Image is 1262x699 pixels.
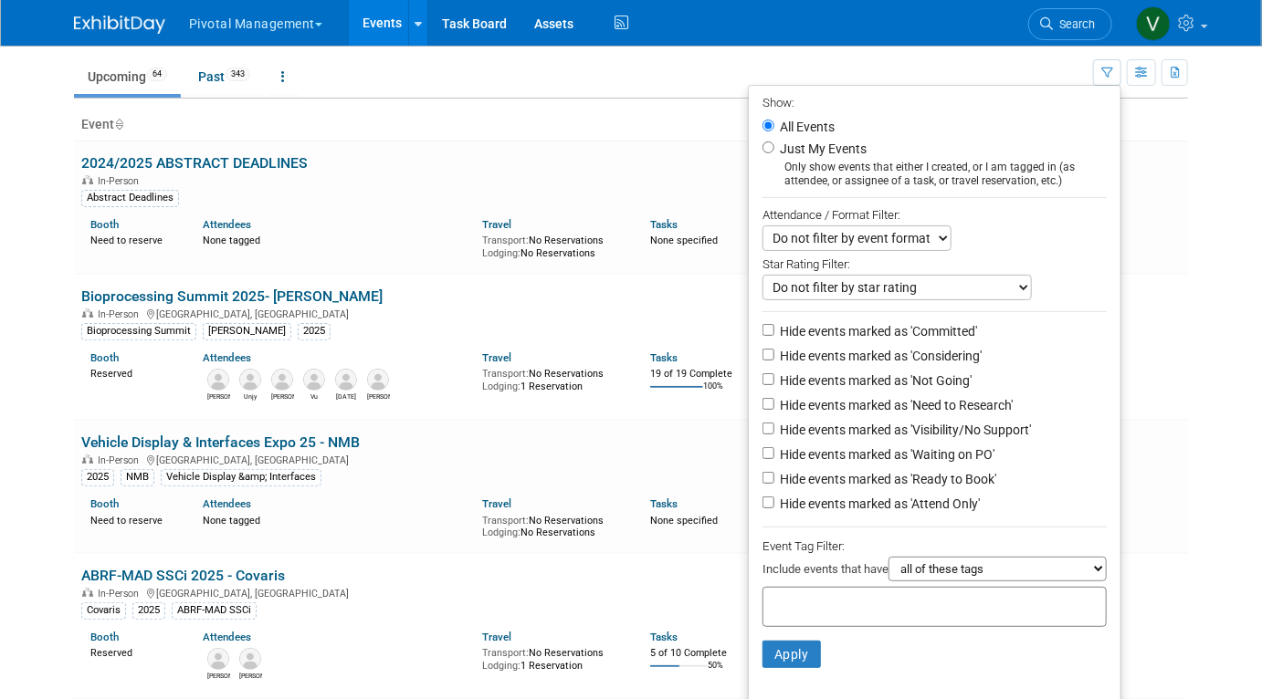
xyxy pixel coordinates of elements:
[367,391,390,402] div: Kevin LeShane
[147,68,167,81] span: 64
[239,648,261,670] img: Sujash Chatterjee
[708,661,723,685] td: 50%
[81,190,179,206] div: Abstract Deadlines
[482,368,529,380] span: Transport:
[650,218,678,231] a: Tasks
[650,235,718,246] span: None specified
[203,323,291,339] div: [PERSON_NAME]
[776,470,996,488] label: Hide events marked as 'Ready to Book'
[74,59,181,94] a: Upcoming64
[703,381,723,406] td: 100%
[98,454,144,466] span: In-Person
[82,308,93,318] img: In-Person Event
[742,110,965,141] th: Dates
[482,511,623,539] div: No Reservations No Reservations
[482,351,511,364] a: Travel
[367,369,389,391] img: Kevin LeShane
[762,557,1107,587] div: Include events that have
[114,117,123,131] a: Sort by Event Name
[81,469,114,485] div: 2025
[650,647,735,660] div: 5 of 10 Complete
[776,371,972,390] label: Hide events marked as 'Not Going'
[82,175,93,184] img: In-Person Event
[207,391,230,402] div: Omar El-Ghouch
[335,369,357,391] img: Raja Srinivas
[650,497,678,510] a: Tasks
[74,16,165,34] img: ExhibitDay
[90,643,175,660] div: Reserved
[482,218,511,231] a: Travel
[90,497,119,510] a: Booth
[184,59,264,94] a: Past343
[207,670,230,681] div: Melissa Gabello
[762,641,821,668] button: Apply
[90,511,175,527] div: Need to reserve
[207,648,229,670] img: Melissa Gabello
[90,351,119,364] a: Booth
[776,322,977,340] label: Hide events marked as 'Committed'
[650,515,718,527] span: None specified
[74,110,742,141] th: Event
[762,251,1107,275] div: Star Rating Filter:
[203,351,251,364] a: Attendees
[776,140,867,158] label: Just My Events
[271,391,294,402] div: Traci Haddock
[81,433,360,451] a: Vehicle Display & Interfaces Expo 25 - NMB
[90,364,175,381] div: Reserved
[762,204,1107,225] div: Attendance / Format Filter:
[90,631,119,643] a: Booth
[81,602,126,619] div: Covaris
[776,445,994,464] label: Hide events marked as 'Waiting on PO'
[81,323,196,339] div: Bioprocessing Summit
[776,120,835,133] label: All Events
[776,495,980,513] label: Hide events marked as 'Attend Only'
[81,306,735,320] div: [GEOGRAPHIC_DATA], [GEOGRAPHIC_DATA]
[239,670,262,681] div: Sujash Chatterjee
[81,287,383,305] a: Bioprocessing Summit 2025- [PERSON_NAME]
[161,469,321,485] div: Vehicle Display &amp; Interfaces
[303,391,326,402] div: Vu Nguyen
[1028,8,1112,40] a: Search
[482,527,521,538] span: Lodging:
[98,308,144,320] span: In-Person
[203,511,469,527] div: None tagged
[650,368,735,381] div: 19 of 19 Complete
[482,247,521,259] span: Lodging:
[482,660,521,672] span: Lodging:
[271,369,293,391] img: Traci Haddock
[132,602,165,619] div: 2025
[81,585,735,600] div: [GEOGRAPHIC_DATA], [GEOGRAPHIC_DATA]
[98,175,144,187] span: In-Person
[776,421,1031,439] label: Hide events marked as 'Visibility/No Support'
[81,154,308,172] a: 2024/2025 ABSTRACT DEADLINES
[482,515,529,527] span: Transport:
[207,369,229,391] img: Omar El-Ghouch
[98,588,144,600] span: In-Person
[239,369,261,391] img: Unjy Park
[1136,6,1171,41] img: Valerie Weld
[482,497,511,510] a: Travel
[482,643,623,672] div: No Reservations 1 Reservation
[203,497,251,510] a: Attendees
[762,161,1107,188] div: Only show events that either I created, or I am tagged in (as attendee, or assignee of a task, or...
[482,364,623,392] div: No Reservations 1 Reservation
[1053,17,1095,31] span: Search
[226,68,250,81] span: 343
[762,90,1107,113] div: Show:
[762,536,1107,557] div: Event Tag Filter:
[482,647,529,659] span: Transport:
[203,631,251,643] a: Attendees
[298,323,331,339] div: 2025
[482,631,511,643] a: Travel
[776,396,1013,414] label: Hide events marked as 'Need to Research'
[203,231,469,247] div: None tagged
[650,631,678,643] a: Tasks
[121,469,154,485] div: NMB
[203,218,251,231] a: Attendees
[650,351,678,364] a: Tasks
[239,391,262,402] div: Unjy Park
[82,454,93,464] img: In-Person Event
[482,381,521,392] span: Lodging:
[81,567,285,584] a: ABRF-MAD SSCi 2025 - Covaris
[335,391,358,402] div: Raja Srinivas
